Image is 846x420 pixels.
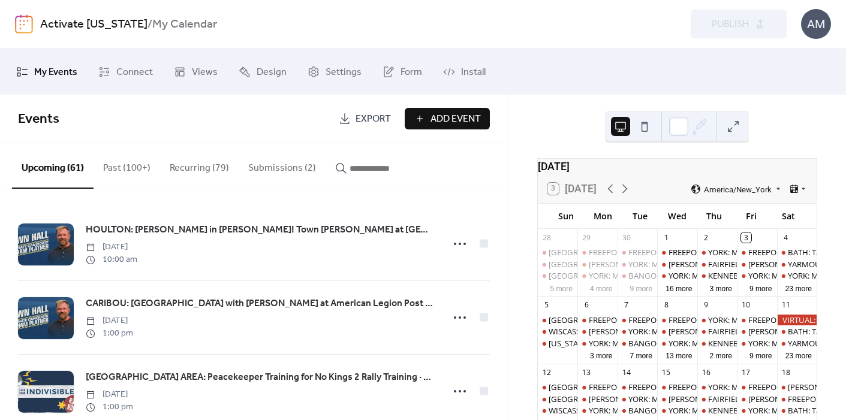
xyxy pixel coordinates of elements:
[701,368,711,378] div: 16
[628,394,811,404] div: YORK: Morning Resistance at [GEOGRAPHIC_DATA]
[697,247,737,258] div: YORK: Morning Resistance at Town Center
[374,53,431,90] a: Form
[625,282,657,294] button: 9 more
[661,349,697,361] button: 13 more
[589,259,752,270] div: [PERSON_NAME]: NO I.C.E in [PERSON_NAME]
[549,382,757,392] div: [GEOGRAPHIC_DATA]: Support Palestine Weekly Standout
[577,405,617,416] div: YORK: Morning Resistance at Town Center
[538,159,817,174] div: [DATE]
[434,53,495,90] a: Install
[669,259,832,270] div: [PERSON_NAME]: NO I.C.E in [PERSON_NAME]
[669,315,803,325] div: FREEPORT: Visibility Brigade Standout
[708,405,796,416] div: KENNEBUNK: Stand Out
[737,405,776,416] div: YORK: Morning Resistance at Town Center
[777,270,817,281] div: YORK: Morning Resistance at Town Center
[777,315,817,325] div: VIRTUAL: United Against Book Bans – Let Freedom Read Day
[86,253,137,266] span: 10:00 am
[697,259,737,270] div: FAIRFIELD: Stop The Coup
[86,388,133,401] span: [DATE]
[549,326,785,337] div: WISCASSET: Community Stand Up - Being a Good Human Matters!
[589,394,752,404] div: [PERSON_NAME]: NO I.C.E in [PERSON_NAME]
[737,338,776,349] div: YORK: Morning Resistance at Town Center
[696,204,733,228] div: Thu
[745,282,777,294] button: 9 more
[737,259,776,270] div: WELLS: NO I.C.E in Wells
[777,405,817,416] div: BATH: Tabling at the Bath Farmers Market
[737,382,776,392] div: FREEPORT: AM and PM Rush Hour Brigade. Click for times!
[770,204,807,228] div: Sat
[737,326,776,337] div: WELLS: NO I.C.E in Wells
[628,405,751,416] div: BANGOR: Weekly peaceful protest
[538,326,577,337] div: WISCASSET: Community Stand Up - Being a Good Human Matters!
[538,315,577,325] div: BELFAST: Support Palestine Weekly Standout
[430,112,481,126] span: Add Event
[86,222,435,238] a: HOULTON: [PERSON_NAME] in [PERSON_NAME]! Town [PERSON_NAME] at [GEOGRAPHIC_DATA][PERSON_NAME] Pos...
[701,232,711,243] div: 2
[697,270,737,281] div: KENNEBUNK: Stand Out
[781,232,791,243] div: 4
[618,326,657,337] div: YORK: Morning Resistance at Town Center
[405,108,490,129] button: Add Event
[737,394,776,404] div: WELLS: NO I.C.E in Wells
[15,14,33,34] img: logo
[708,270,796,281] div: KENNEBUNK: Stand Out
[657,405,697,416] div: YORK: Morning Resistance at Town Center
[40,13,147,36] a: Activate [US_STATE]
[34,63,77,81] span: My Events
[585,204,622,228] div: Mon
[745,349,777,361] button: 9 more
[585,282,618,294] button: 4 more
[549,315,757,325] div: [GEOGRAPHIC_DATA]: Support Palestine Weekly Standout
[577,259,617,270] div: WELLS: NO I.C.E in Wells
[705,349,737,361] button: 2 more
[708,326,802,337] div: FAIRFIELD: Stop The Coup
[86,241,137,253] span: [DATE]
[577,382,617,392] div: FREEPORT: AM and PM Rush Hour Brigade. Click for times!
[582,300,592,310] div: 6
[618,270,657,281] div: BANGOR: Weekly peaceful protest
[737,270,776,281] div: YORK: Morning Resistance at Town Center
[777,338,817,349] div: YARMOUTH: Saturday Weekly Rally - Resist Hate - Support Democracy
[94,143,160,188] button: Past (100+)
[628,270,751,281] div: BANGOR: Weekly peaceful protest
[737,315,776,325] div: FREEPORT: AM and PM Rush Hour Brigade. Click for times!
[541,232,552,243] div: 28
[589,338,771,349] div: YORK: Morning Resistance at [GEOGRAPHIC_DATA]
[618,315,657,325] div: FREEPORT: VISIBILITY FREEPORT Stand for Democracy!
[538,259,577,270] div: PORTLAND: Canvass with Maine Dems in Portland
[618,338,657,349] div: BANGOR: Weekly peaceful protest
[7,53,86,90] a: My Events
[86,315,133,327] span: [DATE]
[330,108,400,129] a: Export
[89,53,162,90] a: Connect
[239,143,326,188] button: Submissions (2)
[549,247,781,258] div: [GEOGRAPHIC_DATA]: Solidarity Flotilla for [GEOGRAPHIC_DATA]
[777,247,817,258] div: BATH: Tabling at the Bath Farmers Market
[18,106,59,132] span: Events
[621,204,658,228] div: Tue
[582,232,592,243] div: 29
[577,270,617,281] div: YORK: Morning Resistance at Town Center
[589,270,771,281] div: YORK: Morning Resistance at [GEOGRAPHIC_DATA]
[733,204,770,228] div: Fri
[705,282,737,294] button: 3 more
[538,338,577,349] div: Maine VIRTUAL: Democratic Socialists of America Political Education Session: Electoral Organizing...
[697,405,737,416] div: KENNEBUNK: Stand Out
[697,394,737,404] div: FAIRFIELD: Stop The Coup
[701,300,711,310] div: 9
[669,394,832,404] div: [PERSON_NAME]: NO I.C.E in [PERSON_NAME]
[661,232,672,243] div: 1
[621,300,631,310] div: 7
[545,282,577,294] button: 5 more
[257,63,287,81] span: Design
[160,143,239,188] button: Recurring (79)
[621,232,631,243] div: 30
[618,247,657,258] div: FREEPORT: VISIBILITY FREEPORT Stand for Democracy!
[697,338,737,349] div: KENNEBUNK: Stand Out
[538,247,577,258] div: PORTLAND: Solidarity Flotilla for Gaza
[589,382,796,392] div: FREEPORT: AM and PM Rush Hour Brigade. Click for times!
[589,326,752,337] div: [PERSON_NAME]: NO I.C.E in [PERSON_NAME]
[147,13,152,36] b: /
[86,370,435,385] a: [GEOGRAPHIC_DATA] AREA: Peacekeeper Training for No Kings 2 Rally Training · Volunteer organized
